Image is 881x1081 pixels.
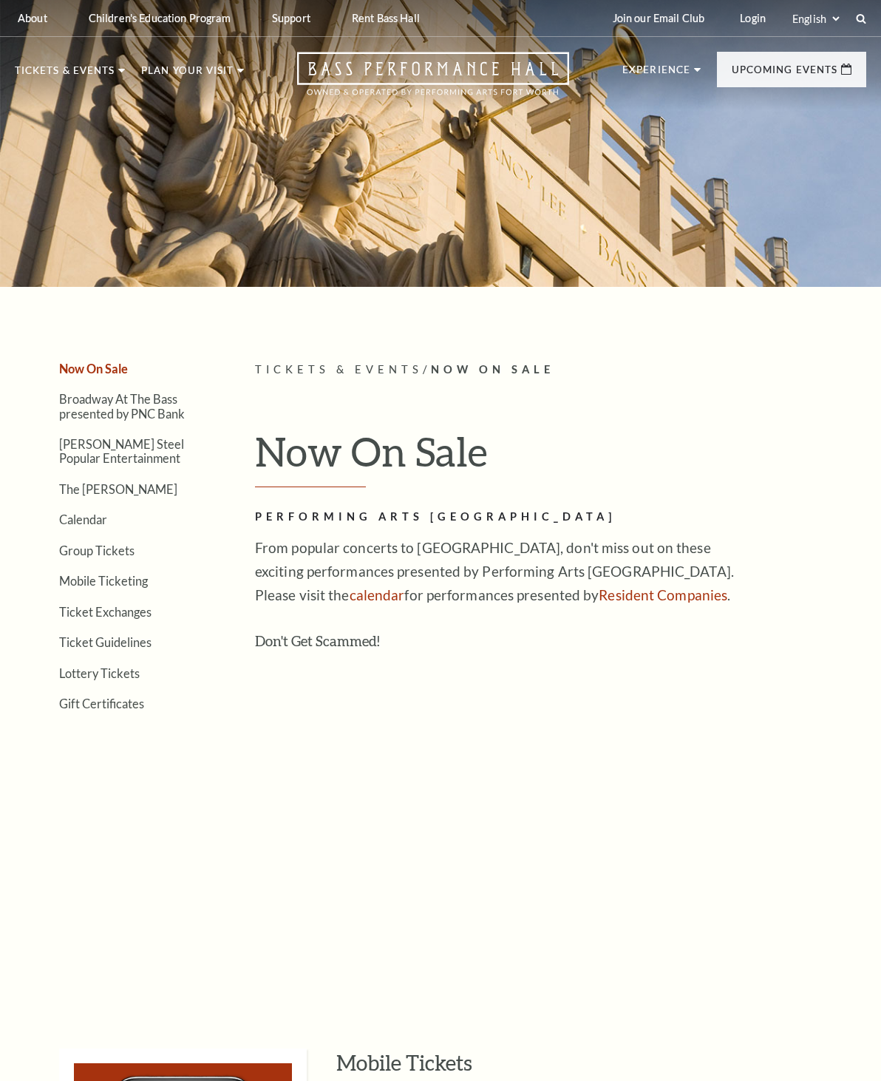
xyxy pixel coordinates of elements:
[18,12,47,24] p: About
[59,543,135,558] a: Group Tickets
[59,482,177,496] a: The [PERSON_NAME]
[350,586,405,603] a: calendar
[272,12,310,24] p: Support
[59,697,144,711] a: Gift Certificates
[141,66,234,84] p: Plan Your Visit
[59,512,107,526] a: Calendar
[89,12,231,24] p: Children's Education Program
[255,508,735,526] h2: Performing Arts [GEOGRAPHIC_DATA]
[255,361,866,379] p: /
[15,66,115,84] p: Tickets & Events
[431,363,554,376] span: Now On Sale
[59,635,152,649] a: Ticket Guidelines
[59,574,148,588] a: Mobile Ticketing
[789,12,842,26] select: Select:
[732,65,837,83] p: Upcoming Events
[599,586,727,603] a: Resident Companies
[59,666,140,680] a: Lottery Tickets
[255,536,735,607] p: From popular concerts to [GEOGRAPHIC_DATA], don't miss out on these exciting performances present...
[622,65,690,83] p: Experience
[59,605,152,619] a: Ticket Exchanges
[352,12,420,24] p: Rent Bass Hall
[59,392,185,420] a: Broadway At The Bass presented by PNC Bank
[255,427,866,488] h1: Now On Sale
[255,659,735,904] iframe: Don't get scammed! Buy your Bass Hall tickets directly from Bass Hall!
[255,629,735,653] h3: Don't Get Scammed!
[255,363,423,376] span: Tickets & Events
[59,362,128,376] a: Now On Sale
[59,437,184,465] a: [PERSON_NAME] Steel Popular Entertainment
